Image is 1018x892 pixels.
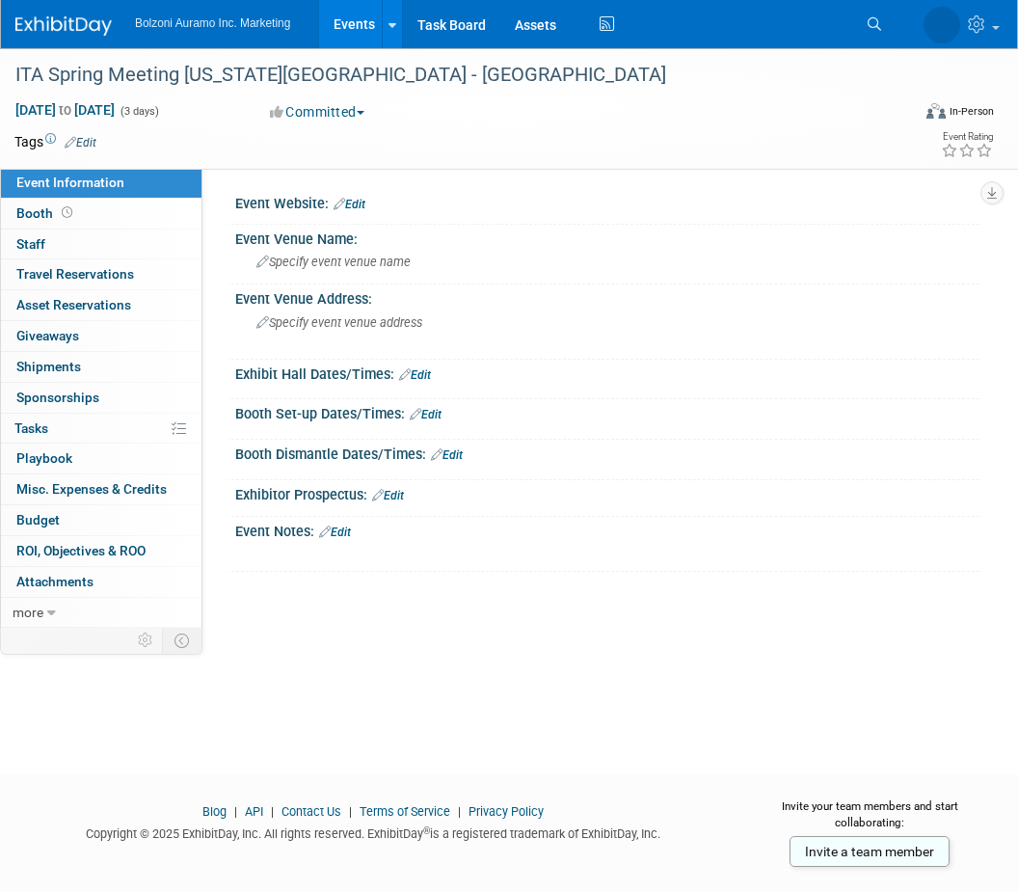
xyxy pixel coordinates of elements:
a: Event Information [1,168,201,198]
img: Format-Inperson.png [926,103,946,119]
a: ROI, Objectives & ROO [1,536,201,566]
span: Misc. Expenses & Credits [16,481,167,497]
td: Tags [14,132,96,151]
a: Edit [319,526,351,539]
span: more [13,605,43,620]
span: Staff [16,236,45,252]
div: Invite your team members and start collaborating: [760,798,979,843]
a: Blog [202,804,227,819]
div: Copyright © 2025 ExhibitDay, Inc. All rights reserved. ExhibitDay is a registered trademark of Ex... [14,821,731,843]
span: Booth not reserved yet [58,205,76,220]
a: Attachments [1,567,201,597]
span: Event Information [16,175,124,190]
a: Invite a team member [790,836,950,867]
div: Exhibitor Prospectus: [235,480,979,505]
span: Specify event venue name [256,255,411,269]
span: | [453,804,466,819]
img: Casey Coats [924,7,960,43]
a: Tasks [1,414,201,444]
td: Personalize Event Tab Strip [129,628,163,653]
span: Specify event venue address [256,315,422,330]
a: Edit [431,448,463,462]
div: Event Notes: [235,517,979,542]
img: ExhibitDay [15,16,112,36]
div: Booth Dismantle Dates/Times: [235,440,979,465]
div: Event Format [843,100,994,129]
div: Event Venue Name: [235,225,979,249]
a: Travel Reservations [1,259,201,289]
div: ITA Spring Meeting [US_STATE][GEOGRAPHIC_DATA] - [GEOGRAPHIC_DATA] [9,58,897,93]
a: Misc. Expenses & Credits [1,474,201,504]
a: Edit [399,368,431,382]
a: API [245,804,263,819]
div: Event Venue Address: [235,284,979,309]
sup: ® [423,825,430,836]
span: Giveaways [16,328,79,343]
span: | [266,804,279,819]
div: Exhibit Hall Dates/Times: [235,360,979,385]
a: Terms of Service [360,804,450,819]
span: Playbook [16,450,72,466]
span: (3 days) [119,105,159,118]
a: Sponsorships [1,383,201,413]
div: In-Person [949,104,994,119]
span: ROI, Objectives & ROO [16,543,146,558]
button: Committed [263,102,372,122]
a: Privacy Policy [469,804,544,819]
div: Event Website: [235,189,979,214]
span: Tasks [14,420,48,436]
span: Sponsorships [16,390,99,405]
a: Budget [1,505,201,535]
a: Edit [410,408,442,421]
span: Travel Reservations [16,266,134,282]
span: Asset Reservations [16,297,131,312]
span: | [344,804,357,819]
a: Edit [334,198,365,211]
a: Contact Us [281,804,341,819]
div: Event Rating [941,132,993,142]
a: Shipments [1,352,201,382]
span: Budget [16,512,60,527]
span: Attachments [16,574,94,589]
a: Edit [65,136,96,149]
a: Giveaways [1,321,201,351]
a: Edit [372,489,404,502]
a: Asset Reservations [1,290,201,320]
span: Shipments [16,359,81,374]
a: Playbook [1,444,201,473]
a: Booth [1,199,201,229]
div: Booth Set-up Dates/Times: [235,399,979,424]
span: to [56,102,74,118]
a: Staff [1,230,201,259]
span: [DATE] [DATE] [14,101,116,119]
span: Bolzoni Auramo Inc. Marketing [135,16,290,30]
a: more [1,598,201,628]
span: | [229,804,242,819]
span: Booth [16,205,76,221]
td: Toggle Event Tabs [163,628,202,653]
